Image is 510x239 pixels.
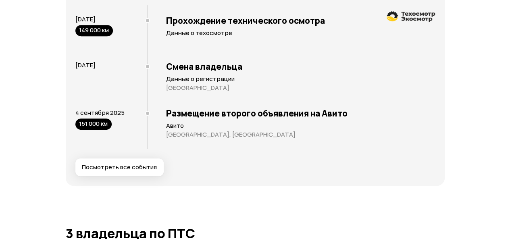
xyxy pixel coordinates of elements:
p: Данные о регистрации [166,75,435,83]
p: Данные о техосмотре [166,29,435,37]
p: [GEOGRAPHIC_DATA] [166,84,435,92]
span: [DATE] [75,15,96,23]
h3: Размещение второго объявления на Авито [166,108,435,118]
span: 4 сентября 2025 [75,108,125,117]
p: Авито [166,122,435,130]
span: Посмотреть все события [82,163,157,171]
div: 149 000 км [75,25,113,36]
h3: Смена владельца [166,61,435,72]
button: Посмотреть все события [75,158,164,176]
span: [DATE] [75,61,96,69]
img: logo [387,11,435,22]
p: [GEOGRAPHIC_DATA], [GEOGRAPHIC_DATA] [166,131,435,139]
h3: Прохождение технического осмотра [166,15,435,26]
div: 151 000 км [75,118,112,130]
